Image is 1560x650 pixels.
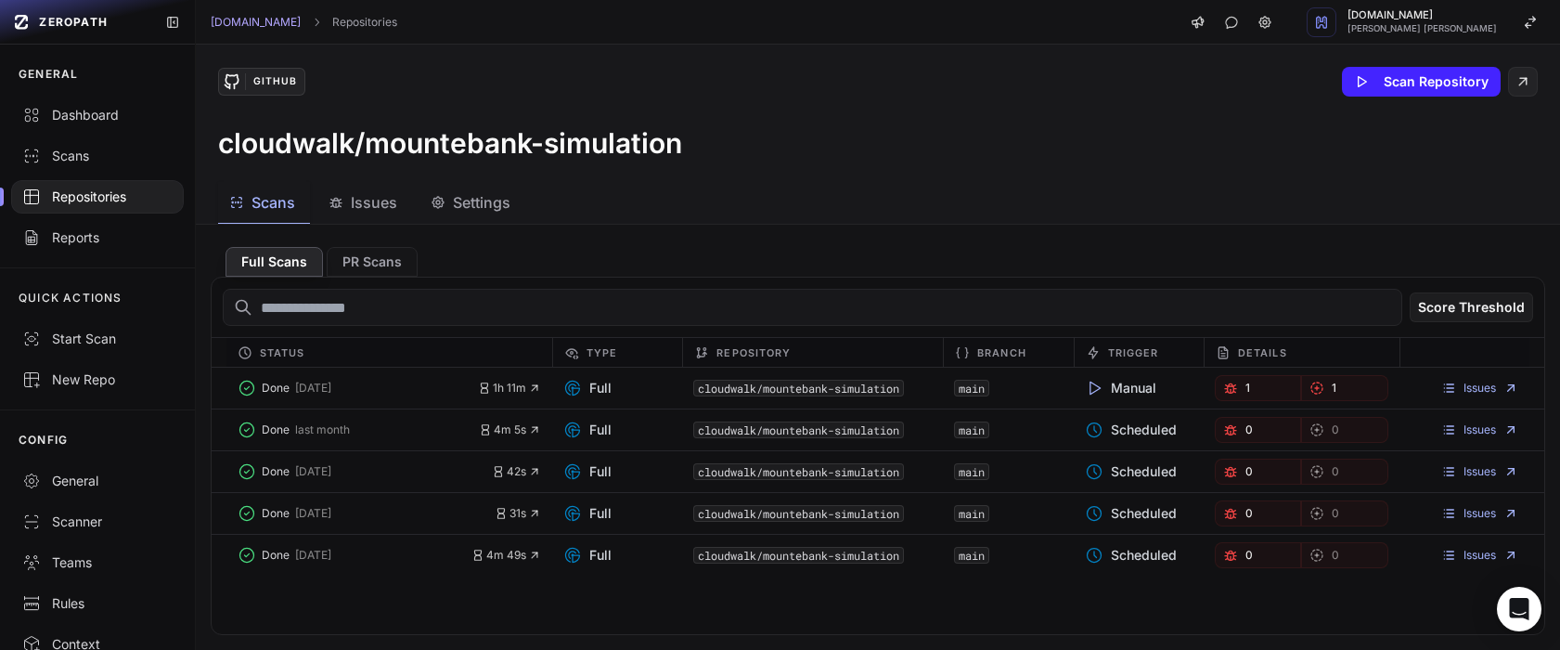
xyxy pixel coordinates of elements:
div: Reports [22,228,173,247]
p: QUICK ACTIONS [19,291,122,305]
div: Trigger [1074,338,1204,367]
span: ZEROPATH [39,15,108,30]
button: 1h 11m [478,381,541,396]
button: 4m 49s [471,548,541,563]
span: 1 [1332,381,1336,396]
span: Full [563,462,612,481]
span: 0 [1332,506,1339,521]
a: Issues [1441,506,1518,521]
button: 31s [495,506,541,521]
button: Full Scans [226,247,323,277]
span: last month [295,422,350,437]
div: Repository [682,338,943,367]
span: 0 [1332,464,1339,479]
span: Full [563,546,612,565]
span: Scans [251,191,295,214]
p: CONFIG [19,433,68,448]
span: Scheduled [1085,421,1177,439]
button: Scan Repository [1342,67,1501,97]
span: 0 [1245,464,1253,479]
span: Done [262,506,290,521]
span: Full [563,504,612,523]
div: Teams [22,553,173,572]
a: main [959,422,985,437]
span: Settings [453,191,510,214]
a: Issues [1441,464,1518,479]
a: Issues [1441,548,1518,563]
button: 42s [492,464,541,479]
code: cloudwalk/mountebank-simulation [693,422,904,438]
div: Repositories [22,188,173,206]
button: PR Scans [327,247,418,277]
button: 1 [1301,375,1387,401]
span: Full [563,421,612,439]
code: cloudwalk/mountebank-simulation [693,505,904,522]
a: Repositories [332,15,397,30]
a: main [959,464,985,479]
code: cloudwalk/mountebank-simulation [693,547,904,564]
div: Done [DATE] 4m 49s Full cloudwalk/mountebank-simulation main Scheduled 0 0 Issues [212,534,1544,576]
h3: cloudwalk/mountebank-simulation [218,126,682,160]
span: 0 [1332,548,1339,563]
span: 0 [1332,422,1339,437]
div: Type [552,338,682,367]
button: Done [DATE] [238,500,495,526]
p: GENERAL [19,67,78,82]
button: 4m 5s [479,422,541,437]
a: 0 [1215,459,1301,485]
div: Done [DATE] 31s Full cloudwalk/mountebank-simulation main Scheduled 0 0 Issues [212,492,1544,534]
span: [DATE] [295,548,331,563]
a: main [959,381,985,396]
span: [DATE] [295,381,331,396]
span: [PERSON_NAME] [PERSON_NAME] [1347,24,1497,33]
span: 0 [1245,506,1253,521]
div: Scanner [22,513,173,531]
span: Done [262,548,290,563]
a: 0 [1301,417,1387,443]
div: Branch [943,338,1073,367]
span: 1 [1245,381,1250,396]
div: Dashboard [22,106,173,124]
a: main [959,506,985,521]
span: Done [262,464,290,479]
a: 0 [1301,542,1387,568]
div: Open Intercom Messenger [1497,587,1541,631]
span: Manual [1085,379,1156,397]
a: 1 [1215,375,1301,401]
span: Done [262,381,290,396]
span: 0 [1245,422,1253,437]
a: 0 [1215,417,1301,443]
div: Done last month 4m 5s Full cloudwalk/mountebank-simulation main Scheduled 0 0 Issues [212,409,1544,450]
span: [DATE] [295,464,331,479]
a: ZEROPATH [7,7,150,37]
button: Done last month [238,417,479,443]
div: New Repo [22,370,173,389]
div: Done [DATE] 1h 11m Full cloudwalk/mountebank-simulation main Manual 1 1 Issues [212,368,1544,409]
span: [DATE] [295,506,331,521]
span: Scheduled [1085,504,1177,523]
div: Details [1204,338,1399,367]
a: 0 [1215,500,1301,526]
div: Status [226,338,552,367]
code: cloudwalk/mountebank-simulation [693,380,904,396]
code: cloudwalk/mountebank-simulation [693,463,904,480]
span: [DOMAIN_NAME] [1347,10,1497,20]
a: 0 [1301,500,1387,526]
div: General [22,472,173,490]
button: 0 [1215,542,1301,568]
a: main [959,548,985,563]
